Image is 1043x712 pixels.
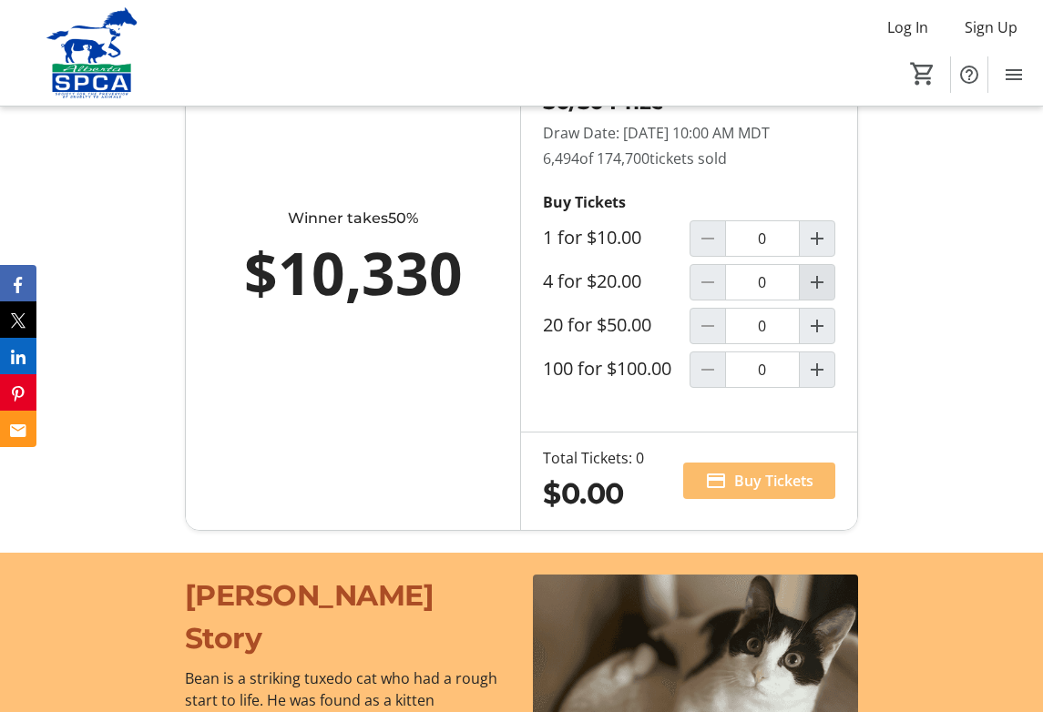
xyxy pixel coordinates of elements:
[543,147,835,169] p: 6,494 tickets sold
[734,470,813,492] span: Buy Tickets
[800,221,834,256] button: Increment by one
[388,209,418,227] span: 50%
[906,57,939,90] button: Cart
[543,270,641,292] label: 4 for $20.00
[543,473,644,515] div: $0.00
[11,7,173,98] img: Alberta SPCA's Logo
[800,352,834,387] button: Increment by one
[543,358,671,380] label: 100 for $100.00
[222,208,485,229] div: Winner takes
[996,56,1032,93] button: Menu
[800,309,834,343] button: Increment by one
[543,192,626,212] strong: Buy Tickets
[579,148,649,168] span: of 174,700
[683,463,835,499] button: Buy Tickets
[222,229,485,317] div: $10,330
[951,56,987,93] button: Help
[543,122,835,144] p: Draw Date: [DATE] 10:00 AM MDT
[887,16,928,38] span: Log In
[185,578,435,656] span: [PERSON_NAME] Story
[873,13,943,42] button: Log In
[543,447,644,469] div: Total Tickets: 0
[543,314,651,336] label: 20 for $50.00
[800,265,834,300] button: Increment by one
[965,16,1017,38] span: Sign Up
[543,227,641,249] label: 1 for $10.00
[950,13,1032,42] button: Sign Up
